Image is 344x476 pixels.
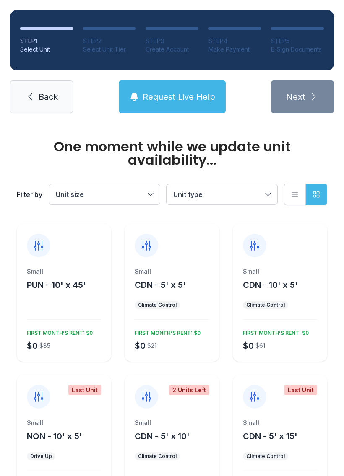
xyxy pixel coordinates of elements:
div: Select Unit [20,45,73,54]
span: Next [286,91,305,103]
span: CDN - 5' x 5' [135,280,186,290]
button: CDN - 5' x 10' [135,430,190,442]
div: STEP 3 [146,37,198,45]
div: $21 [147,341,156,350]
span: CDN - 5' x 15' [243,431,297,441]
div: Climate Control [138,453,177,460]
div: FIRST MONTH’S RENT: $0 [23,326,93,336]
span: Back [39,91,58,103]
span: CDN - 10' x 5' [243,280,298,290]
div: FIRST MONTH’S RENT: $0 [240,326,309,336]
div: STEP 2 [83,37,136,45]
div: Drive Up [30,453,52,460]
div: Small [135,267,209,276]
div: $61 [255,341,265,350]
div: Small [243,267,317,276]
div: Climate Control [138,302,177,308]
div: 2 Units Left [169,385,209,395]
div: Make Payment [208,45,261,54]
div: Small [27,419,101,427]
div: Create Account [146,45,198,54]
div: Last Unit [284,385,317,395]
div: One moment while we update unit availability... [17,140,327,167]
div: FIRST MONTH’S RENT: $0 [131,326,201,336]
div: $0 [243,340,254,352]
div: Select Unit Tier [83,45,136,54]
div: Small [243,419,317,427]
span: PUN - 10' x 45' [27,280,86,290]
div: Small [135,419,209,427]
span: NON - 10' x 5' [27,431,82,441]
div: STEP 1 [20,37,73,45]
span: Unit type [173,190,203,199]
button: NON - 10' x 5' [27,430,82,442]
div: $85 [39,341,50,350]
div: E-Sign Documents [271,45,324,54]
div: $0 [27,340,38,352]
button: CDN - 10' x 5' [243,279,298,291]
div: Climate Control [246,302,285,308]
button: PUN - 10' x 45' [27,279,86,291]
div: STEP 5 [271,37,324,45]
span: Request Live Help [143,91,215,103]
div: Small [27,267,101,276]
button: Unit size [49,184,160,204]
button: Unit type [167,184,277,204]
div: Filter by [17,189,42,199]
div: STEP 4 [208,37,261,45]
div: Last Unit [68,385,101,395]
button: CDN - 5' x 15' [243,430,297,442]
span: CDN - 5' x 10' [135,431,190,441]
span: Unit size [56,190,84,199]
div: $0 [135,340,146,352]
button: CDN - 5' x 5' [135,279,186,291]
div: Climate Control [246,453,285,460]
